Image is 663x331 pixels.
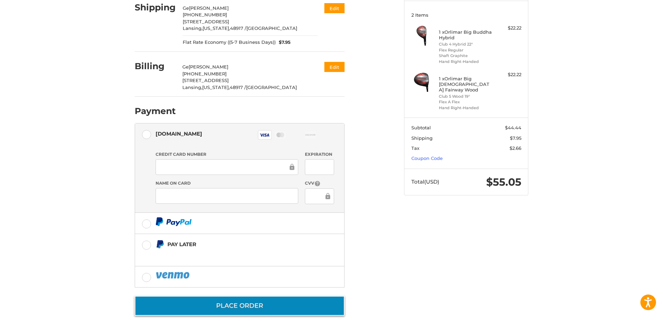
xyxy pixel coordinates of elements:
[156,217,192,226] img: PayPal icon
[324,62,345,72] button: Edit
[411,135,433,141] span: Shipping
[305,151,334,158] label: Expiration
[439,105,492,111] li: Hand Right-Handed
[411,178,439,185] span: Total (USD)
[439,94,492,99] li: Club 5 Wood 19°
[135,61,175,72] h2: Billing
[156,151,298,158] label: Credit Card Number
[203,25,230,31] span: [US_STATE],
[183,39,276,46] span: Flat Rate Economy ((5-7 Business Days))
[439,29,492,41] h4: 1 x Orlimar Big Buddha Hybrid
[494,25,521,32] div: $22.22
[494,71,521,78] div: $22.22
[439,76,492,93] h4: 1 x Orlimar Big [DEMOGRAPHIC_DATA] Fairway Wood
[439,99,492,105] li: Flex A Flex
[135,2,176,13] h2: Shipping
[182,71,227,76] span: [PHONE_NUMBER]
[439,47,492,53] li: Flex Regular
[411,12,521,18] h3: 2 Items
[183,12,227,17] span: [PHONE_NUMBER]
[230,25,246,31] span: 48917 /
[411,125,431,130] span: Subtotal
[324,3,345,13] button: Edit
[305,180,334,187] label: CVV
[486,176,521,188] span: $55.05
[411,145,419,151] span: Tax
[246,84,297,90] span: [GEOGRAPHIC_DATA]
[510,145,521,151] span: $2.66
[439,53,492,59] li: Shaft Graphite
[183,19,229,24] span: [STREET_ADDRESS]
[439,59,492,65] li: Hand Right-Handed
[510,135,521,141] span: $7.95
[167,239,301,250] div: Pay Later
[189,5,229,11] span: [PERSON_NAME]
[156,180,298,186] label: Name on Card
[230,84,246,90] span: 48917 /
[439,41,492,47] li: Club 4 Hybrid 22°
[135,296,345,316] button: Place Order
[246,25,297,31] span: [GEOGRAPHIC_DATA]
[156,271,191,280] img: PayPal icon
[411,155,443,161] a: Coupon Code
[183,5,189,11] span: Ge
[276,39,291,46] span: $7.95
[135,106,176,116] h2: Payment
[182,64,189,70] span: Ge
[202,84,230,90] span: [US_STATE],
[156,128,202,139] div: [DOMAIN_NAME]
[182,78,229,83] span: [STREET_ADDRESS]
[156,240,164,249] img: Pay Later icon
[505,125,521,130] span: $44.44
[183,25,203,31] span: Lansing,
[189,64,228,70] span: [PERSON_NAME]
[182,84,202,90] span: Lansing,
